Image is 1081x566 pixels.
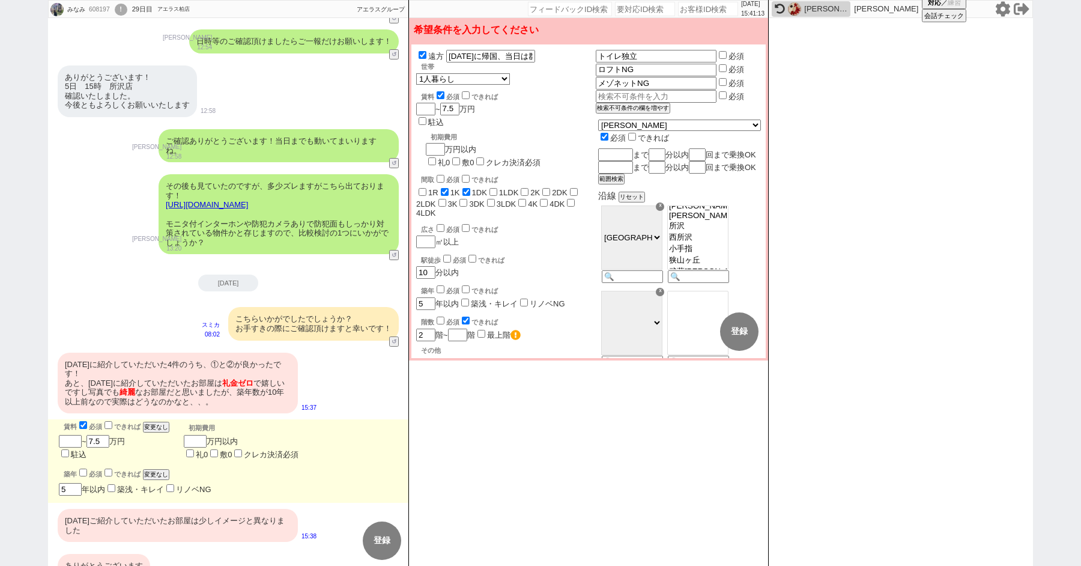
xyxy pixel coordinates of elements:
[598,190,616,201] span: 沿線
[104,469,112,476] input: できれば
[59,467,408,496] div: 年以内
[924,11,964,20] span: 会話チェック
[120,388,135,397] span: 綺麗
[706,150,756,159] span: 回まで乗換OK
[301,532,316,541] p: 15:38
[486,157,540,166] label: クレカ決済必須
[596,64,716,76] input: 検索不可条件を入力
[117,485,164,494] label: 築浅・キレイ
[678,2,738,16] input: お客様ID検索
[446,318,459,326] span: 必須
[602,356,663,368] input: 🔍
[102,470,141,478] label: できれば
[626,133,669,142] label: できれば
[428,117,444,126] label: 駐込
[428,188,438,197] label: 1R
[58,509,298,542] div: [DATE]ご紹介していただいたお部屋は少しイメージと異なりました
[466,257,504,264] label: できれば
[416,328,596,341] div: 階~ 階
[668,243,728,255] option: 小手指
[728,52,744,61] label: 必須
[58,65,197,117] div: ありがとうございます！ 5日 15時 所沢店 確認いたしました。 今後ともよろしくお願いいたします
[71,450,86,459] label: 駐込
[468,255,476,263] input: できれば
[104,421,112,429] input: できれば
[421,346,596,355] p: その他
[163,33,212,43] p: [PERSON_NAME]
[421,62,596,72] div: 世帯
[416,208,436,218] label: 4LDK
[159,129,399,162] div: ご確認ありがとうございます！当日までも動いてまいりますね。
[166,200,248,209] a: [URL][DOMAIN_NAME]
[788,2,801,16] img: 0h2qemlkPybV5IFH8QqI8TIThEbjRrZTRMYHRyaHlGM2kgLSsOMXcgOCpHOjx0LCkPZyV1OC8VZDlEBxo4VkKRak8kM2lxICw...
[610,133,626,142] span: 必須
[804,4,847,14] div: [PERSON_NAME]
[499,188,519,197] label: 1LDK
[854,4,918,14] p: [PERSON_NAME]
[176,485,211,494] label: リノベNG
[656,288,664,296] div: ☓
[163,43,212,52] p: 12:54
[596,77,716,90] input: 検索不可条件を入力
[668,232,728,243] option: 西所沢
[64,467,404,480] div: 築年
[389,158,399,168] button: ↺
[462,91,470,99] input: できれば
[189,424,294,433] div: 初期費用
[720,312,759,351] button: 登録
[428,52,444,61] label: 遠方
[462,174,470,182] input: できれば
[201,106,216,116] p: 12:58
[656,202,664,211] div: ☓
[528,2,612,16] input: フィードバックID検索
[596,103,670,114] button: 検索不可条件の欄を増やす
[596,90,716,103] input: 検索不可条件を入力
[50,3,64,16] img: 0h2ltCKkYhbUNZOn4brIwTPClqbil6SzRRcV53JmU4M3JsCS5CIVpwJWo7NHQxDSoSfAkjdWhtZ3dVKRolR2yRd14KM3RgDi4...
[668,201,728,211] option: [PERSON_NAME]
[446,176,459,183] span: 必須
[598,174,625,184] button: 範囲検索
[421,222,596,234] div: 広さ
[421,89,498,101] div: 賃料
[143,469,169,480] button: 変更なし
[471,299,518,308] label: 築浅・キレイ
[89,423,102,430] span: 必須
[668,255,728,266] option: 狭山ヶ丘
[416,84,498,127] div: ~ 万円
[448,199,458,208] label: 3K
[706,163,756,172] span: 回まで乗換OK
[459,318,498,326] label: できれば
[58,353,298,414] div: [DATE]に紹介していただいた4件のうち、①と②が良かったです！ あと、[DATE]に紹介していただいたお部屋は で嬉しいですし写真でも なお部屋だと思いましたが、築年数が10年以上前なので実...
[357,6,405,13] span: アエラスグループ
[414,25,763,35] p: 希望条件を入力してください
[459,93,498,100] label: できれば
[552,188,567,197] label: 2DK
[598,161,761,174] div: まで 分以内
[619,192,645,202] button: リセット
[228,307,399,340] div: こちらいかがでしたでしょうか？ お手すきの際にご確認頂けますと幸いです！
[462,317,470,324] input: できれば
[453,257,466,264] span: 必須
[65,5,85,14] div: みなみ
[421,284,596,296] div: 築年
[462,157,474,166] label: 敷0
[528,199,537,208] label: 4K
[85,5,112,14] div: 608197
[446,287,459,294] span: 必須
[102,423,141,430] label: できれば
[421,315,596,327] div: 階数
[426,127,540,168] div: 万円以内
[922,9,966,22] button: 会話チェック
[389,13,399,23] button: ↺
[438,157,450,166] label: 礼0
[450,188,460,197] label: 1K
[184,424,298,460] div: 万円以内
[189,29,399,53] div: 日時等のご確認頂けましたらご一報だけお願いします！
[132,234,181,244] p: [PERSON_NAME]
[596,50,716,62] input: 検索不可条件を入力
[416,253,596,279] div: 分以内
[628,133,636,141] input: できれば
[668,266,728,278] option: 武蔵[PERSON_NAME]
[132,244,181,254] p: 13:20
[421,253,596,265] div: 駅徒歩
